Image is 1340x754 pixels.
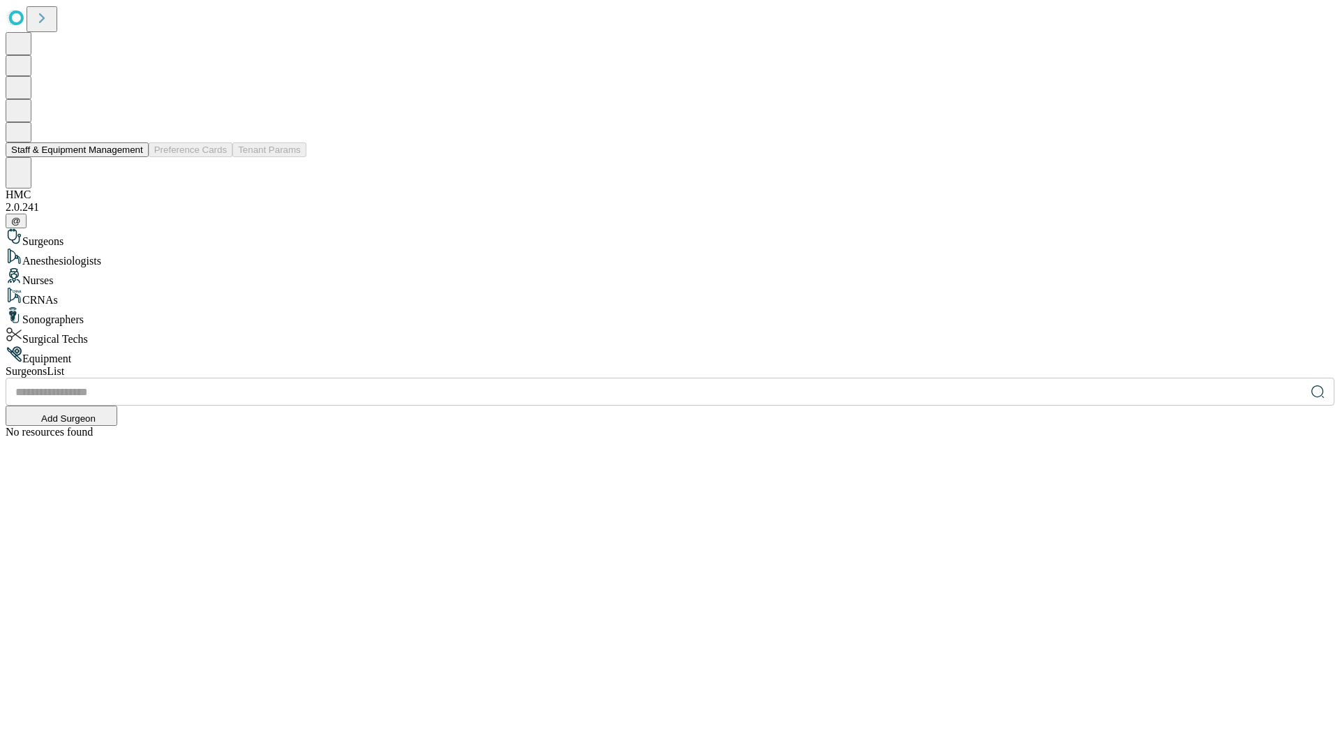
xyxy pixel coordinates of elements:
[6,267,1334,287] div: Nurses
[149,142,232,157] button: Preference Cards
[6,188,1334,201] div: HMC
[6,287,1334,306] div: CRNAs
[6,406,117,426] button: Add Surgeon
[6,426,1334,438] div: No resources found
[6,142,149,157] button: Staff & Equipment Management
[6,346,1334,365] div: Equipment
[6,248,1334,267] div: Anesthesiologists
[6,306,1334,326] div: Sonographers
[6,228,1334,248] div: Surgeons
[6,326,1334,346] div: Surgical Techs
[6,214,27,228] button: @
[11,216,21,226] span: @
[6,201,1334,214] div: 2.0.241
[6,365,1334,378] div: Surgeons List
[232,142,306,157] button: Tenant Params
[41,413,96,424] span: Add Surgeon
